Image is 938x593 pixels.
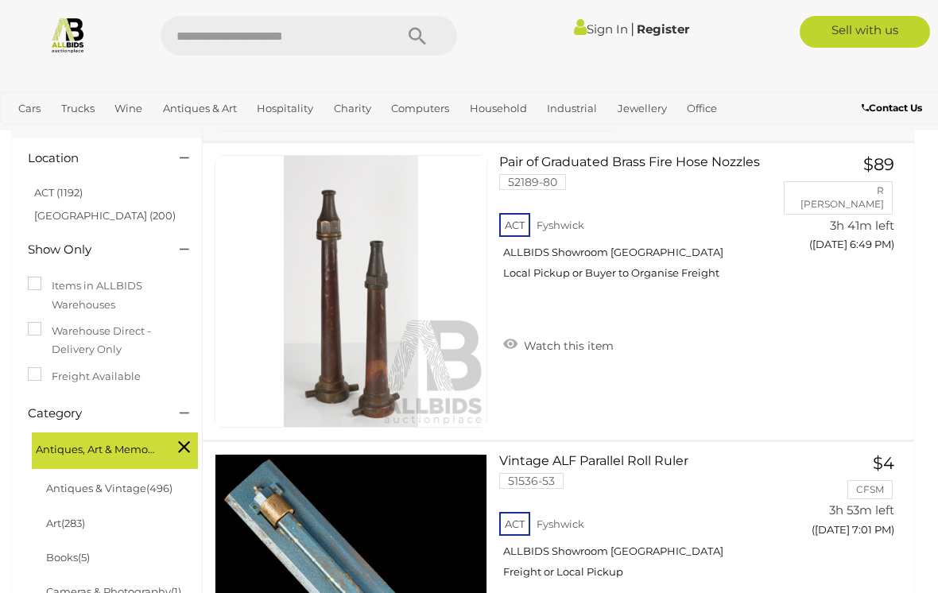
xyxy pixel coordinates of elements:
[250,95,320,122] a: Hospitality
[680,95,723,122] a: Office
[385,95,455,122] a: Computers
[630,20,634,37] span: |
[157,95,243,122] a: Antiques & Art
[784,181,893,214] li: R [PERSON_NAME]
[34,209,176,222] a: [GEOGRAPHIC_DATA] (200)
[28,407,156,421] h4: Category
[862,99,926,117] a: Contact Us
[511,155,784,293] a: Pair of Graduated Brass Fire Hose Nozzles 52189-80 ACT Fyshwick ALLBIDS Showroom [GEOGRAPHIC_DATA...
[328,95,378,122] a: Charity
[463,95,533,122] a: Household
[146,482,172,494] span: (496)
[108,95,149,122] a: Wine
[36,436,155,459] span: Antiques, Art & Memorabilia
[78,551,90,564] span: (5)
[46,517,85,529] a: Art(283)
[49,16,87,53] img: Allbids.com.au
[28,322,186,359] label: Warehouse Direct - Delivery Only
[863,154,894,174] span: $89
[862,102,922,114] b: Contact Us
[65,122,191,148] a: [GEOGRAPHIC_DATA]
[46,551,90,564] a: Books(5)
[808,155,898,260] a: $89 R [PERSON_NAME] 3h 41m left ([DATE] 6:49 PM)
[808,454,898,545] a: $4 CFSM 3h 53m left ([DATE] 7:01 PM)
[34,186,83,199] a: ACT (1192)
[55,95,101,122] a: Trucks
[28,243,156,257] h4: Show Only
[611,95,673,122] a: Jewellery
[215,156,486,427] img: 52189-80a.JPG
[46,482,172,494] a: Antiques & Vintage(496)
[873,453,894,473] span: $4
[800,16,930,48] a: Sell with us
[637,21,689,37] a: Register
[520,339,614,353] span: Watch this item
[499,332,618,356] a: Watch this item
[511,454,784,591] a: Vintage ALF Parallel Roll Ruler 51536-53 ACT Fyshwick ALLBIDS Showroom [GEOGRAPHIC_DATA] Freight ...
[28,277,186,314] label: Items in ALLBIDS Warehouses
[28,152,156,165] h4: Location
[12,95,47,122] a: Cars
[541,95,603,122] a: Industrial
[28,367,141,386] label: Freight Available
[61,517,85,529] span: (283)
[574,21,628,37] a: Sign In
[378,16,457,56] button: Search
[12,122,57,148] a: Sports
